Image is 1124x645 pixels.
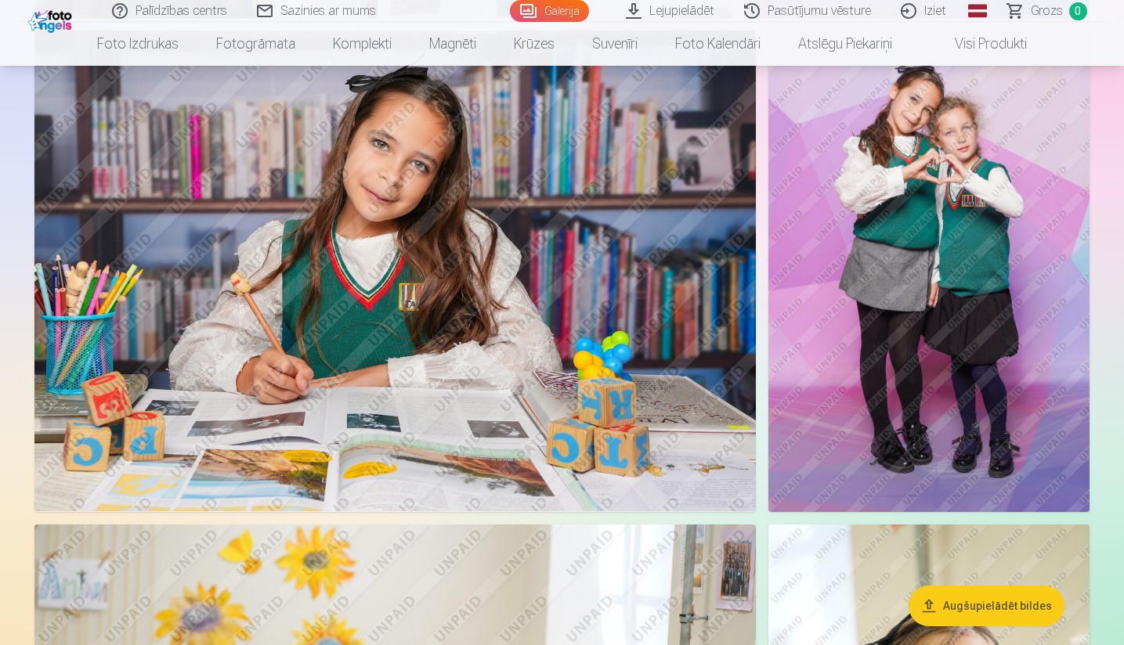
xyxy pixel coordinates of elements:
[573,22,656,66] a: Suvenīri
[656,22,779,66] a: Foto kalendāri
[779,22,911,66] a: Atslēgu piekariņi
[314,22,410,66] a: Komplekti
[1069,2,1087,20] span: 0
[909,586,1064,626] button: Augšupielādēt bildes
[28,6,76,33] img: /fa1
[1031,2,1063,20] span: Grozs
[911,22,1046,66] a: Visi produkti
[495,22,573,66] a: Krūzes
[410,22,495,66] a: Magnēti
[78,22,197,66] a: Foto izdrukas
[197,22,314,66] a: Fotogrāmata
